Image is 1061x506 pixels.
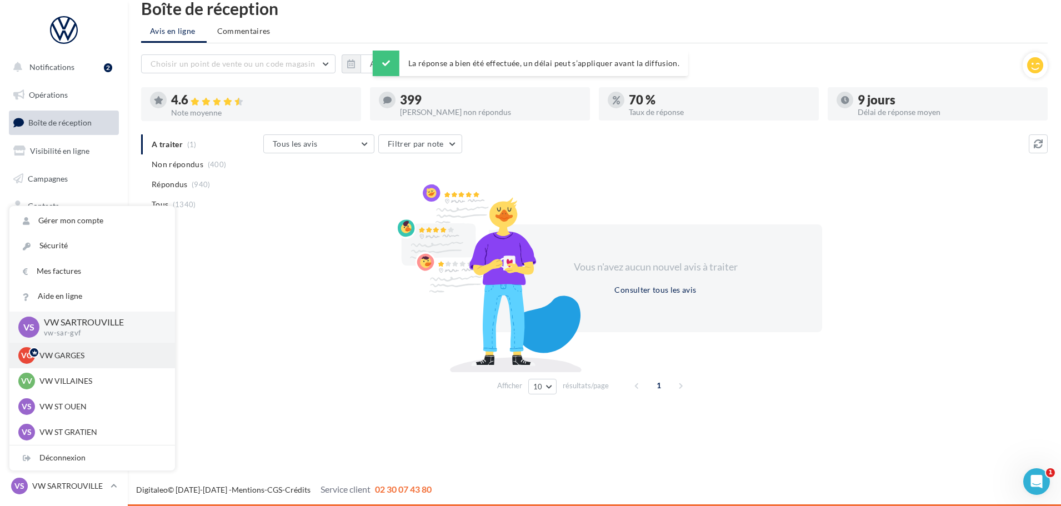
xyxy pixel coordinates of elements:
span: 10 [533,382,543,391]
div: Délai de réponse moyen [858,108,1039,116]
span: (400) [208,160,227,169]
p: VW SARTROUVILLE [44,316,157,329]
a: Crédits [285,485,311,494]
span: Non répondus [152,159,203,170]
button: Au total [361,54,409,73]
span: VS [22,427,32,438]
span: (940) [192,180,211,189]
p: vw-sar-gvf [44,328,157,338]
span: 02 30 07 43 80 [375,484,432,494]
div: Vous n'avez aucun nouvel avis à traiter [560,260,751,274]
span: Notifications [29,62,74,72]
div: 2 [104,63,112,72]
iframe: Intercom live chat [1023,468,1050,495]
span: Afficher [497,380,522,391]
a: Contacts [7,194,121,218]
div: Note moyenne [171,109,352,117]
a: Campagnes [7,167,121,191]
div: 70 % [629,94,810,106]
span: VG [21,350,32,361]
p: VW VILLAINES [39,375,162,387]
span: Service client [321,484,371,494]
a: Opérations [7,83,121,107]
button: Consulter tous les avis [610,283,700,297]
span: VS [23,320,34,333]
span: Tous les avis [273,139,318,148]
div: 9 jours [858,94,1039,106]
p: VW ST GRATIEN [39,427,162,438]
span: VS [22,401,32,412]
div: [PERSON_NAME] non répondus [400,108,581,116]
a: Mes factures [9,259,175,284]
button: Choisir un point de vente ou un code magasin [141,54,336,73]
a: Visibilité en ligne [7,139,121,163]
a: Mentions [232,485,264,494]
button: Tous les avis [263,134,374,153]
a: Digitaleo [136,485,168,494]
span: Tous [152,199,168,210]
span: (1340) [173,200,196,209]
a: Campagnes DataOnDemand [7,314,121,347]
span: Boîte de réception [28,118,92,127]
span: Visibilité en ligne [30,146,89,156]
p: VW ST OUEN [39,401,162,412]
p: VW SARTROUVILLE [32,480,106,492]
span: Choisir un point de vente ou un code magasin [151,59,315,68]
a: PLV et print personnalisable [7,277,121,310]
span: Contacts [28,201,59,211]
div: Déconnexion [9,445,175,470]
a: Calendrier [7,250,121,273]
span: © [DATE]-[DATE] - - - [136,485,432,494]
a: CGS [267,485,282,494]
div: Taux de réponse [629,108,810,116]
span: 1 [1046,468,1055,477]
a: Sécurité [9,233,175,258]
div: 399 [400,94,581,106]
a: Aide en ligne [9,284,175,309]
span: Répondus [152,179,188,190]
button: Notifications 2 [7,56,117,79]
span: VV [21,375,32,387]
button: Au total [342,54,409,73]
a: Gérer mon compte [9,208,175,233]
button: 10 [528,379,557,394]
div: La réponse a bien été effectuée, un délai peut s’appliquer avant la diffusion. [373,51,688,76]
a: Boîte de réception [7,111,121,134]
button: Filtrer par note [378,134,462,153]
span: Campagnes [28,173,68,183]
span: résultats/page [563,380,609,391]
p: VW GARGES [39,350,162,361]
a: Médiathèque [7,222,121,246]
div: 4.6 [171,94,352,107]
span: VS [14,480,24,492]
a: VS VW SARTROUVILLE [9,475,119,497]
span: 1 [650,377,668,394]
span: Commentaires [217,26,271,37]
span: Opérations [29,90,68,99]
